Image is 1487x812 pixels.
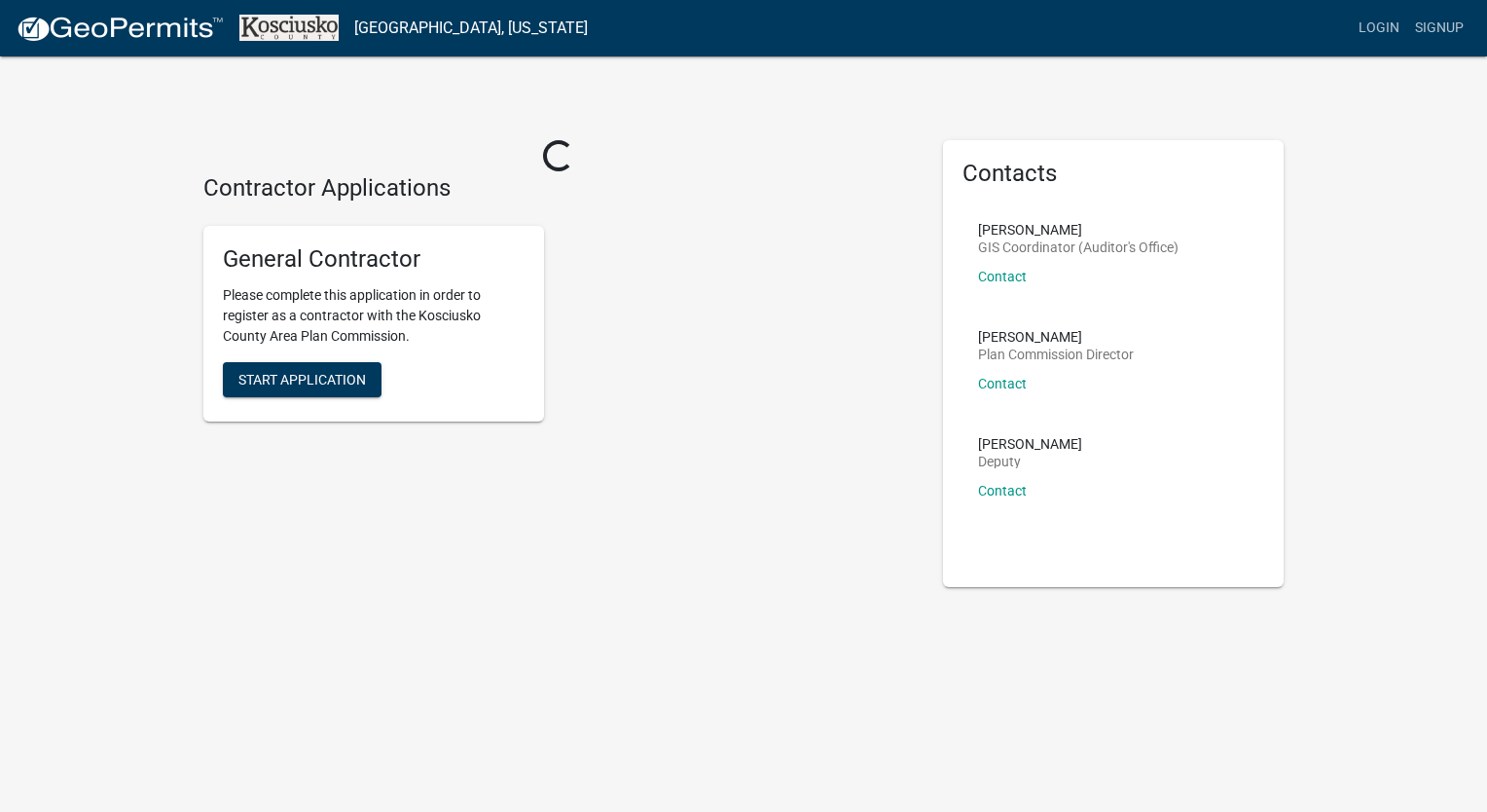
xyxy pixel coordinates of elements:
h5: Contacts [962,160,1264,188]
p: Plan Commission Director [978,348,1134,361]
a: Contact [978,376,1027,391]
p: GIS Coordinator (Auditor's Office) [978,240,1179,254]
a: [GEOGRAPHIC_DATA], [US_STATE] [354,12,588,45]
p: Please complete this application in order to register as a contractor with the Kosciusko County A... [223,285,525,347]
button: Start Application [223,362,381,397]
img: Kosciusko County, Indiana [239,15,339,41]
p: [PERSON_NAME] [978,330,1134,344]
a: Login [1351,10,1407,47]
a: Signup [1407,10,1471,47]
h5: General Contractor [223,245,525,274]
p: Deputy [978,455,1082,468]
wm-workflow-list-section: Contractor Applications [203,174,914,437]
a: Contact [978,483,1027,498]
a: Contact [978,269,1027,284]
h4: Contractor Applications [203,174,914,203]
p: [PERSON_NAME] [978,223,1179,237]
span: Start Application [238,371,366,387]
p: [PERSON_NAME] [978,437,1082,451]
